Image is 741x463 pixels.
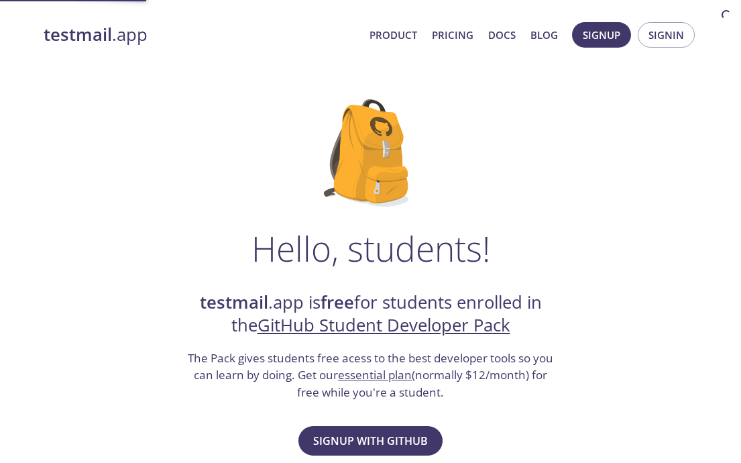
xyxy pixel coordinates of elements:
[338,367,412,382] a: essential plan
[638,22,695,48] button: Signin
[251,228,490,268] h1: Hello, students!
[369,26,417,44] a: Product
[186,350,555,401] h3: The Pack gives students free acess to the best developer tools so you can learn by doing. Get our...
[488,26,516,44] a: Docs
[44,23,112,46] strong: testmail
[432,26,473,44] a: Pricing
[186,291,555,338] h2: .app is for students enrolled in the
[572,22,631,48] button: Signup
[648,26,684,44] span: Signin
[258,313,510,337] a: GitHub Student Developer Pack
[530,26,558,44] a: Blog
[313,431,428,450] span: Signup with GitHub
[298,426,443,456] button: Signup with GitHub
[200,291,268,314] strong: testmail
[583,26,620,44] span: Signup
[321,291,354,314] strong: free
[324,99,417,207] img: github-student-backpack.png
[44,23,359,46] a: testmail.app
